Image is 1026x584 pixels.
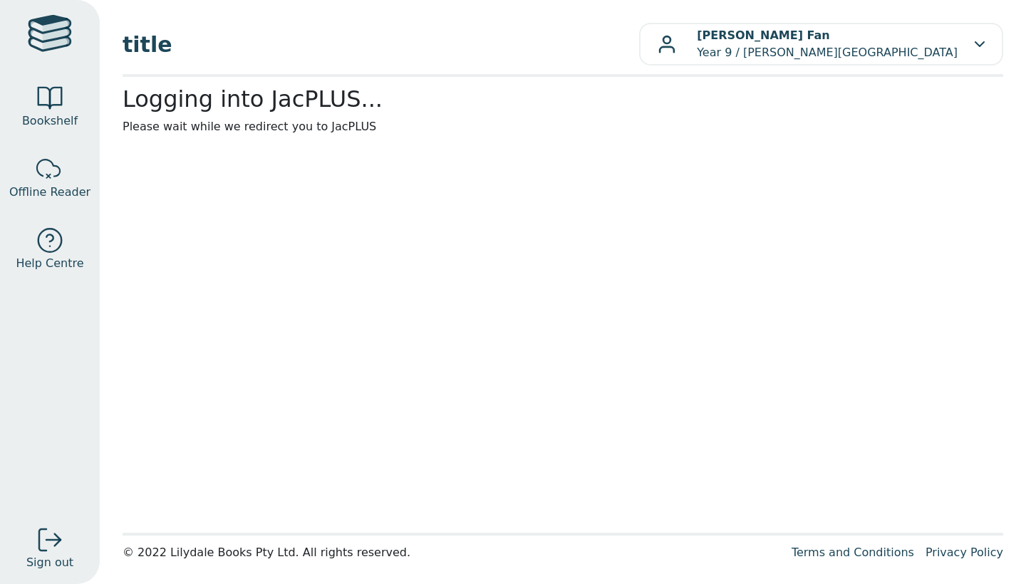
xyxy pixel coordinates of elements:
[697,28,830,42] b: [PERSON_NAME] Fan
[9,184,90,201] span: Offline Reader
[123,28,639,61] span: title
[22,113,78,130] span: Bookshelf
[792,546,914,559] a: Terms and Conditions
[123,118,1003,135] p: Please wait while we redirect you to JacPLUS
[123,544,780,561] div: © 2022 Lilydale Books Pty Ltd. All rights reserved.
[16,255,83,272] span: Help Centre
[26,554,73,571] span: Sign out
[926,546,1003,559] a: Privacy Policy
[639,23,1003,66] button: [PERSON_NAME] FanYear 9 / [PERSON_NAME][GEOGRAPHIC_DATA]
[123,85,1003,113] h2: Logging into JacPLUS...
[697,27,958,61] p: Year 9 / [PERSON_NAME][GEOGRAPHIC_DATA]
